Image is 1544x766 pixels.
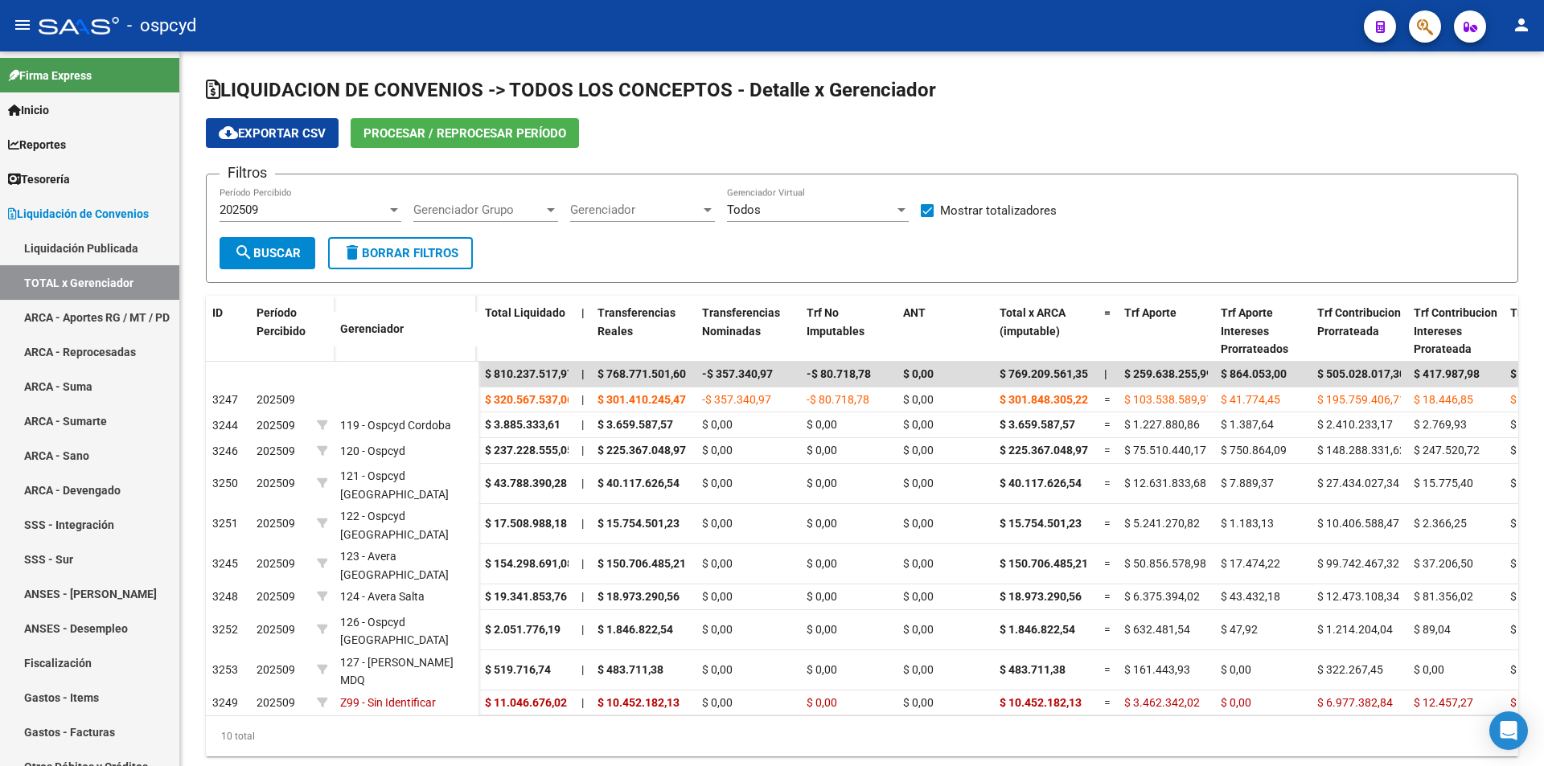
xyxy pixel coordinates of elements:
[581,393,584,406] span: |
[702,623,733,636] span: $ 0,00
[807,367,871,380] span: -$ 80.718,78
[1317,477,1399,490] span: $ 27.434.027,34
[903,557,934,570] span: $ 0,00
[1104,557,1111,570] span: =
[597,306,675,338] span: Transferencias Reales
[1124,696,1200,709] span: $ 3.462.342,02
[581,663,584,676] span: |
[903,590,934,603] span: $ 0,00
[257,517,295,530] span: 202509
[903,444,934,457] span: $ 0,00
[363,126,566,141] span: Procesar / Reprocesar período
[343,243,362,262] mat-icon: delete
[220,162,275,184] h3: Filtros
[702,444,733,457] span: $ 0,00
[1124,663,1190,676] span: $ 161.443,93
[1221,306,1288,356] span: Trf Aporte Intereses Prorrateados
[485,623,561,636] span: $ 2.051.776,19
[702,393,771,406] span: -$ 357.340,97
[1311,296,1407,367] datatable-header-cell: Trf Contribucion Prorrateada
[1124,444,1206,457] span: $ 75.510.440,17
[1221,696,1251,709] span: $ 0,00
[807,557,837,570] span: $ 0,00
[1104,306,1111,319] span: =
[1221,477,1274,490] span: $ 7.889,37
[1124,367,1213,380] span: $ 259.638.255,99
[581,696,584,709] span: |
[1221,590,1280,603] span: $ 43.432,18
[1124,418,1200,431] span: $ 1.227.880,86
[1489,711,1528,750] div: Open Intercom Messenger
[257,557,295,570] span: 202509
[257,663,295,676] span: 202509
[485,367,573,380] span: $ 810.237.517,97
[1221,367,1287,380] span: $ 864.053,00
[903,663,934,676] span: $ 0,00
[206,716,1518,756] div: 10 total
[1414,623,1451,636] span: $ 89,04
[1124,306,1176,319] span: Trf Aporte
[903,306,926,319] span: ANT
[1414,444,1480,457] span: $ 247.520,72
[1221,393,1280,406] span: $ 41.774,45
[1000,477,1082,490] span: $ 40.117.626,54
[807,418,837,431] span: $ 0,00
[340,696,436,709] span: Z99 - Sin Identificar
[1104,367,1107,380] span: |
[1000,663,1066,676] span: $ 483.711,38
[903,367,934,380] span: $ 0,00
[800,296,897,367] datatable-header-cell: Trf No Imputables
[257,306,306,338] span: Período Percibido
[1000,367,1088,380] span: $ 769.209.561,35
[8,67,92,84] span: Firma Express
[702,418,733,431] span: $ 0,00
[8,170,70,188] span: Tesorería
[8,101,49,119] span: Inicio
[8,205,149,223] span: Liquidación de Convenios
[257,590,295,603] span: 202509
[903,517,934,530] span: $ 0,00
[485,418,561,431] span: $ 3.885.333,61
[340,550,449,581] span: 123 - Avera [GEOGRAPHIC_DATA]
[485,590,567,603] span: $ 19.341.853,76
[1414,367,1480,380] span: $ 417.987,98
[1510,663,1541,676] span: $ 0,00
[1000,517,1082,530] span: $ 15.754.501,23
[234,246,301,260] span: Buscar
[340,510,449,541] span: 122 - Ospcyd [GEOGRAPHIC_DATA]
[340,444,405,457] span: 120 - Ospcyd
[1104,393,1111,406] span: =
[897,296,993,367] datatable-header-cell: ANT
[1104,623,1111,636] span: =
[206,118,339,148] button: Exportar CSV
[1414,663,1444,676] span: $ 0,00
[257,419,295,432] span: 202509
[903,393,934,406] span: $ 0,00
[702,590,733,603] span: $ 0,00
[807,517,837,530] span: $ 0,00
[1510,623,1541,636] span: $ 0,00
[807,477,837,490] span: $ 0,00
[1414,418,1467,431] span: $ 2.769,93
[351,118,579,148] button: Procesar / Reprocesar período
[212,477,238,490] span: 3250
[212,557,238,570] span: 3245
[343,246,458,260] span: Borrar Filtros
[903,696,934,709] span: $ 0,00
[1124,590,1200,603] span: $ 6.375.394,02
[1317,663,1383,676] span: $ 322.267,45
[212,623,238,636] span: 3252
[1414,590,1473,603] span: $ 81.356,02
[696,296,800,367] datatable-header-cell: Transferencias Nominadas
[1104,418,1111,431] span: =
[334,312,478,346] datatable-header-cell: Gerenciador
[212,393,238,406] span: 3247
[702,517,733,530] span: $ 0,00
[1221,623,1258,636] span: $ 47,92
[591,296,696,367] datatable-header-cell: Transferencias Reales
[1104,590,1111,603] span: =
[597,393,686,406] span: $ 301.410.245,47
[219,123,238,142] mat-icon: cloud_download
[485,393,573,406] span: $ 320.567.537,06
[1510,696,1541,709] span: $ 0,00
